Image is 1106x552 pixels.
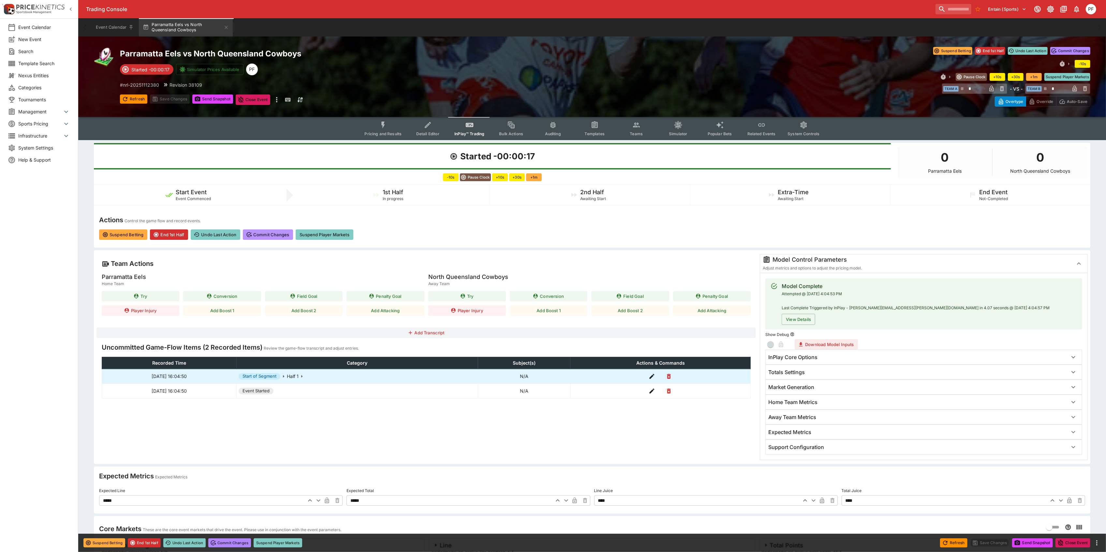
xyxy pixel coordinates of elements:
button: Add Boost 1 [183,305,261,316]
span: Simulator [669,131,687,136]
span: Event Calendar [18,24,70,31]
p: Half 1 [287,373,299,380]
p: Show Debug [765,332,789,337]
button: Suspend Betting [83,538,125,547]
button: Show Debug [790,332,795,337]
span: Start of Segment [239,373,280,380]
button: Add Boost 2 [591,305,669,316]
button: Player Injury [102,305,179,316]
button: Add Boost 2 [265,305,343,316]
button: Conversion [510,291,587,301]
button: Select Tenant [984,4,1030,14]
button: Add Attacking [673,305,751,316]
h6: InPlay Core Options [768,354,818,361]
div: Peter Fairgrieve [246,64,258,75]
button: Suspend Betting [933,47,972,55]
button: Try [428,291,506,301]
button: Undo Last Action [163,538,206,547]
button: Connected to PK [1032,3,1043,15]
button: Documentation [1058,3,1069,15]
span: Popular Bets [708,131,732,136]
button: Suspend Betting [99,229,147,240]
svg: Clock Controls [1059,61,1066,67]
h4: Core Markets [99,525,141,533]
button: Undo Last Action [191,229,240,240]
span: In progress [383,196,403,201]
div: Peter Fairgrieve [1086,4,1096,14]
h6: Market Generation [768,384,814,391]
span: InPlay™ Trading [454,131,484,136]
h5: North Queensland Cowboys [428,273,508,281]
button: Close Event [236,94,271,105]
button: Simulator Prices Available [176,64,243,75]
button: Field Goal [591,291,669,301]
button: Peter Fairgrieve [1084,2,1098,16]
button: Send Snapshot [1012,538,1053,547]
button: Pause Clock [956,73,987,81]
h5: Parramatta Eels [102,273,146,281]
button: View Details [782,314,815,325]
button: -10s [1075,60,1090,68]
button: Close Event [1055,538,1090,547]
p: Expected Metrics [155,474,187,480]
span: Related Events [747,131,776,136]
th: Recorded Time [102,357,237,369]
h1: 0 [1036,149,1044,166]
p: Overtype [1006,98,1023,105]
button: Commit Changes [208,538,251,547]
button: Add Boost 1 [510,305,587,316]
span: Team A [943,86,959,92]
h6: Away Team Metrics [768,414,816,421]
img: rugby_league.png [94,47,115,68]
svg: Clock Controls [940,74,947,80]
button: Add Transcript [96,327,756,338]
div: Model Control Parameters [763,256,1068,264]
h5: 2nd Half [581,188,604,196]
button: Suspend Player Markets [296,229,353,240]
span: Teams [630,131,643,136]
button: Download Model Inputs [795,339,858,350]
p: These are the core event markets that drive the event. Please use in conjunction with the event p... [143,527,341,533]
span: Categories [18,84,70,91]
button: Pause Clock [460,173,491,181]
button: Refresh [120,94,147,104]
button: +30s [1008,73,1024,81]
button: Try [102,291,179,301]
h1: Started -00:00:17 [460,151,535,162]
img: Sportsbook Management [16,11,52,14]
h4: Actions [99,216,123,224]
button: Add Attacking [347,305,424,316]
button: +1m [526,173,542,181]
span: Awaiting Start [581,196,606,201]
h6: Totals Settings [768,369,805,376]
p: North Queensland Cowboys [1010,168,1070,173]
button: Commit Changes [243,229,293,240]
th: Subject(s) [478,357,570,369]
span: System Controls [788,131,819,136]
button: Penalty Goal [673,291,751,301]
td: N/A [478,369,570,384]
label: Expected Line [99,486,343,495]
button: Auto-Save [1056,96,1090,107]
button: Refresh [940,538,967,547]
span: Detail Editor [416,131,439,136]
label: Line Juice [594,486,838,495]
h4: Uncommitted Game-Flow Items (2 Recorded Items) [102,343,262,352]
button: +10s [990,73,1005,81]
span: System Settings [18,144,70,151]
button: +30s [509,173,525,181]
p: Override [1037,98,1053,105]
span: Event Commenced [176,196,211,201]
span: Infrastructure [18,132,62,139]
button: No Bookmarks [973,4,983,14]
th: Actions & Commands [570,357,751,369]
button: End 1st Half [975,47,1005,55]
button: Send Snapshot [192,94,233,104]
p: Parramatta Eels [928,168,962,173]
div: Start From [995,96,1090,107]
button: End 1st Half [150,229,188,240]
h6: Expected Metrics [768,429,811,436]
span: Template Search [18,60,70,67]
button: Undo Last Action [1008,47,1048,55]
h1: 0 [941,149,949,166]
